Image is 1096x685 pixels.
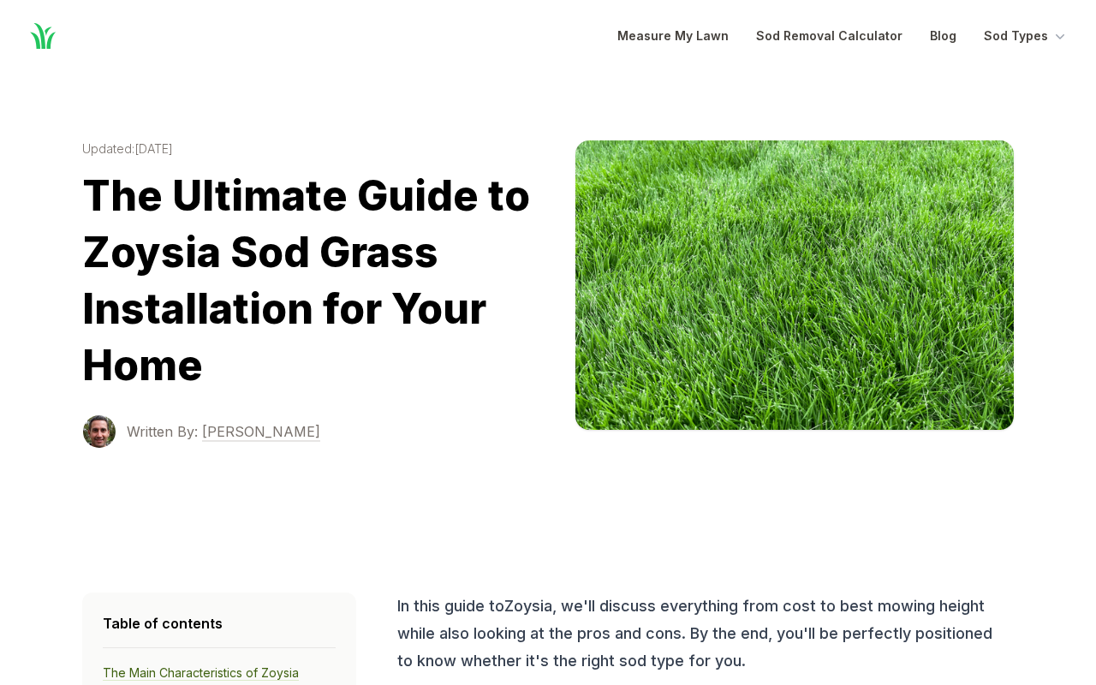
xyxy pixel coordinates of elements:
img: Terrance Sowell photo [82,414,116,449]
button: Sod Types [984,26,1069,46]
span: [PERSON_NAME] [202,423,320,442]
h1: The Ultimate Guide to Zoysia Sod Grass Installation for Your Home [82,168,548,394]
a: Measure My Lawn [617,26,729,46]
h4: Table of contents [103,613,336,634]
a: Sod Removal Calculator [756,26,902,46]
time: Updated: [DATE] [82,140,548,158]
a: Written By: [PERSON_NAME] [127,421,320,442]
p: In this guide to Zoysia , we'll discuss everything from cost to best mowing height while also loo... [397,593,1010,675]
img: zoysia image [575,140,1014,430]
a: Blog [930,26,956,46]
a: The Main Characteristics of Zoysia [103,665,299,681]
